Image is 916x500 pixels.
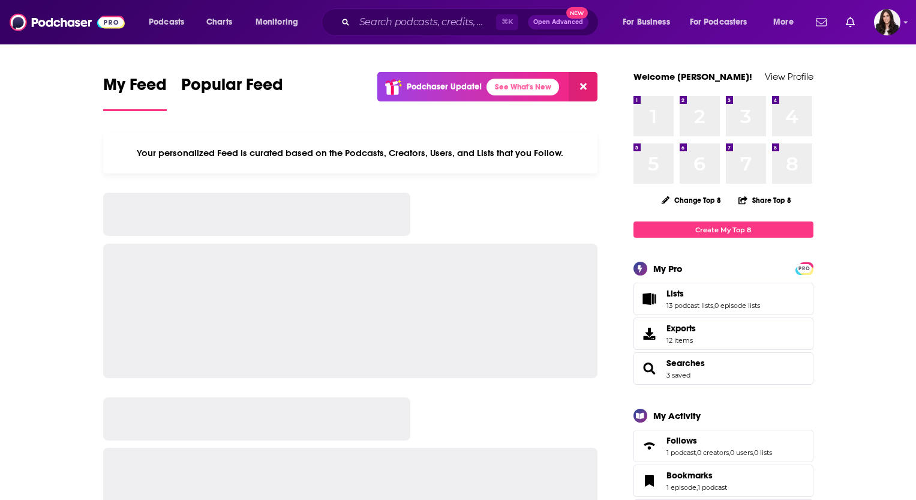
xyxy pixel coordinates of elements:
[633,352,813,385] span: Searches
[103,74,167,111] a: My Feed
[738,188,792,212] button: Share Top 8
[797,264,812,273] span: PRO
[666,288,684,299] span: Lists
[841,12,860,32] a: Show notifications dropdown
[714,301,760,310] a: 0 episode lists
[696,448,697,457] span: ,
[654,193,729,208] button: Change Top 8
[181,74,283,111] a: Popular Feed
[754,448,772,457] a: 0 lists
[256,14,298,31] span: Monitoring
[666,323,696,334] span: Exports
[874,9,900,35] span: Logged in as RebeccaShapiro
[753,448,754,457] span: ,
[528,15,588,29] button: Open AdvancedNew
[682,13,765,32] button: open menu
[697,448,729,457] a: 0 creators
[633,318,813,350] a: Exports
[638,472,662,489] a: Bookmarks
[633,221,813,238] a: Create My Top 8
[666,301,713,310] a: 13 podcast lists
[874,9,900,35] button: Show profile menu
[666,288,760,299] a: Lists
[653,263,683,274] div: My Pro
[811,12,831,32] a: Show notifications dropdown
[623,14,670,31] span: For Business
[633,465,813,497] span: Bookmarks
[690,14,747,31] span: For Podcasters
[407,82,482,92] p: Podchaser Update!
[140,13,200,32] button: open menu
[666,483,696,492] a: 1 episode
[486,79,559,95] a: See What's New
[638,438,662,454] a: Follows
[666,358,705,369] a: Searches
[496,14,518,30] span: ⌘ K
[666,435,772,446] a: Follows
[633,283,813,315] span: Lists
[333,8,610,36] div: Search podcasts, credits, & more...
[765,13,809,32] button: open menu
[713,301,714,310] span: ,
[773,14,794,31] span: More
[638,291,662,307] a: Lists
[633,71,752,82] a: Welcome [PERSON_NAME]!
[633,430,813,462] span: Follows
[765,71,813,82] a: View Profile
[666,336,696,345] span: 12 items
[698,483,727,492] a: 1 podcast
[666,470,727,481] a: Bookmarks
[638,325,662,342] span: Exports
[730,448,753,457] a: 0 users
[797,264,812,273] a: PRO
[103,74,167,102] span: My Feed
[638,360,662,377] a: Searches
[206,14,232,31] span: Charts
[666,470,713,481] span: Bookmarks
[874,9,900,35] img: User Profile
[103,133,598,173] div: Your personalized Feed is curated based on the Podcasts, Creators, Users, and Lists that you Follow.
[696,483,698,492] span: ,
[666,435,697,446] span: Follows
[247,13,314,32] button: open menu
[614,13,685,32] button: open menu
[149,14,184,31] span: Podcasts
[566,7,588,19] span: New
[355,13,496,32] input: Search podcasts, credits, & more...
[729,448,730,457] span: ,
[533,19,583,25] span: Open Advanced
[653,410,701,421] div: My Activity
[666,371,690,379] a: 3 saved
[666,448,696,457] a: 1 podcast
[10,11,125,34] img: Podchaser - Follow, Share and Rate Podcasts
[181,74,283,102] span: Popular Feed
[199,13,239,32] a: Charts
